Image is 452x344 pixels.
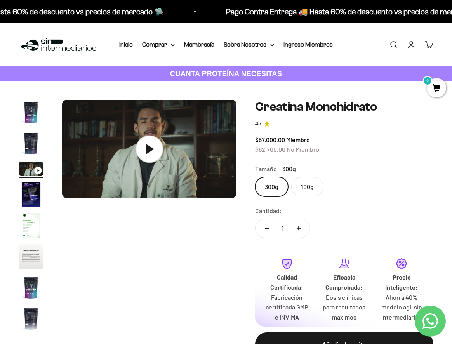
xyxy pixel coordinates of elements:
span: 300g [282,164,296,174]
button: Ir al artículo 6 [19,244,43,271]
button: Ir al artículo 5 [19,213,43,240]
button: Aumentar cantidad [287,219,310,238]
span: 4.7 [255,120,262,128]
img: Creatina Monohidrato [19,182,43,207]
a: Membresía [184,41,214,48]
summary: Comprar [142,40,175,50]
p: Dosis clínicas para resultados máximos [322,292,367,322]
span: $57.000,00 [255,136,285,143]
p: Fabricación certificada GMP e INVIMA [264,292,309,322]
span: Miembro [286,136,310,143]
strong: Precio Inteligente: [385,273,418,291]
img: Creatina Monohidrato [19,306,43,331]
button: Ir al artículo 2 [19,131,43,158]
img: Creatina Monohidrato [19,213,43,238]
strong: Calidad Certificada: [270,273,303,291]
button: Reducir cantidad [256,219,278,238]
label: Cantidad: [255,206,282,216]
a: Ingreso Miembros [283,41,333,48]
button: Ir al artículo 3 [19,162,43,178]
button: Ir al artículo 7 [19,275,43,302]
span: No Miembro [287,146,319,153]
img: Creatina Monohidrato [19,275,43,300]
summary: Sobre Nosotros [224,40,274,50]
strong: CUANTA PROTEÍNA NECESITAS [170,69,282,78]
img: Creatina Monohidrato [19,244,43,269]
strong: Eficacia Comprobada: [325,273,363,291]
mark: 0 [423,76,432,85]
button: Ir al artículo 4 [19,182,43,209]
button: Ir al artículo 1 [19,100,43,127]
h1: Creatina Monohidrato [255,100,433,113]
button: Ir al artículo 8 [19,306,43,334]
a: 4.74.7 de 5.0 estrellas [255,120,433,128]
a: 0 [427,84,446,93]
img: Creatina Monohidrato [19,131,43,156]
a: Inicio [119,41,133,48]
span: $62.700,00 [255,146,285,153]
legend: Tamaño: [255,164,279,174]
p: Ahorra 40% modelo ágil sin intermediarios [379,292,424,322]
img: Creatina Monohidrato [19,100,43,125]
